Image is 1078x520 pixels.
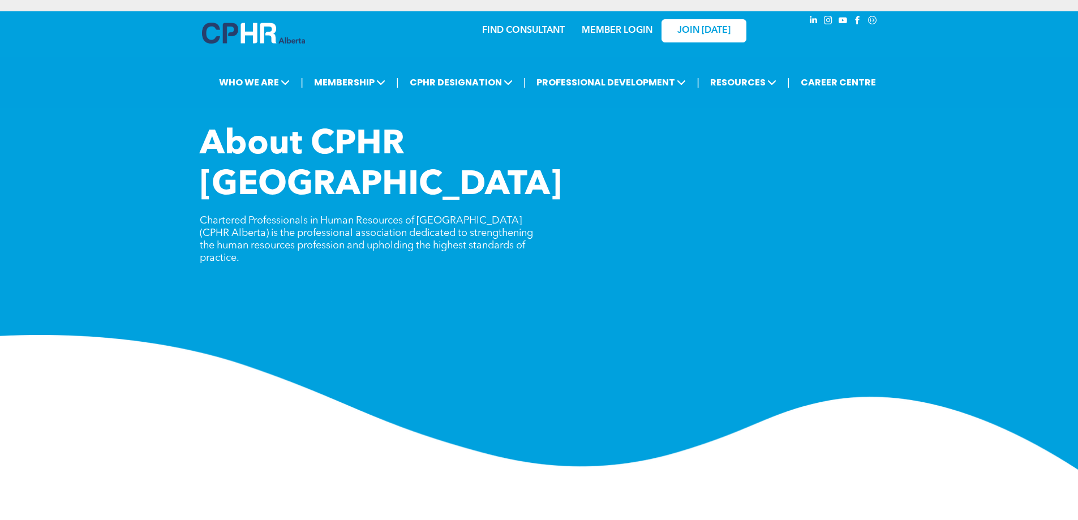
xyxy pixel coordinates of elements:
span: RESOURCES [707,72,780,93]
a: instagram [822,14,835,29]
span: MEMBERSHIP [311,72,389,93]
span: JOIN [DATE] [677,25,731,36]
a: FIND CONSULTANT [482,26,565,35]
a: JOIN [DATE] [662,19,746,42]
a: CAREER CENTRE [797,72,879,93]
span: About CPHR [GEOGRAPHIC_DATA] [200,128,562,203]
span: PROFESSIONAL DEVELOPMENT [533,72,689,93]
a: facebook [852,14,864,29]
li: | [396,71,399,94]
li: | [523,71,526,94]
li: | [697,71,699,94]
a: linkedin [808,14,820,29]
a: youtube [837,14,849,29]
li: | [300,71,303,94]
li: | [787,71,790,94]
a: Social network [866,14,879,29]
span: Chartered Professionals in Human Resources of [GEOGRAPHIC_DATA] (CPHR Alberta) is the professiona... [200,216,533,263]
span: WHO WE ARE [216,72,293,93]
img: A blue and white logo for cp alberta [202,23,305,44]
a: MEMBER LOGIN [582,26,652,35]
span: CPHR DESIGNATION [406,72,516,93]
